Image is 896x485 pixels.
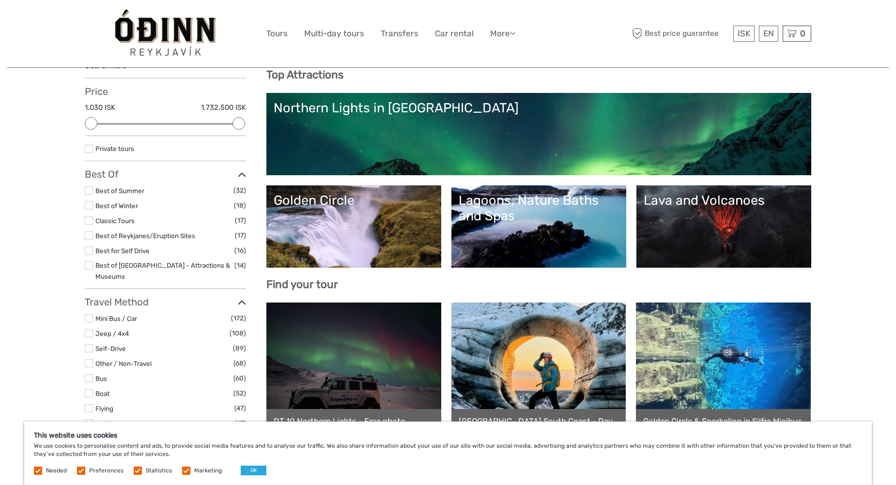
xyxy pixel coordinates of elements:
[231,313,246,324] span: (172)
[234,200,246,211] span: (18)
[230,328,246,339] span: (108)
[85,168,246,180] h3: Best Of
[95,360,152,367] a: Other / Non-Travel
[274,100,804,168] a: Northern Lights in [GEOGRAPHIC_DATA]
[85,296,246,308] h3: Travel Method
[274,193,434,260] a: Golden Circle
[95,315,137,322] a: Mini Bus / Car
[14,17,109,25] p: We're away right now. Please check back later!
[235,215,246,226] span: (17)
[234,403,246,414] span: (47)
[111,15,123,27] button: Open LiveChat chat widget
[234,245,246,256] span: (16)
[381,27,418,41] a: Transfers
[95,405,113,412] a: Flying
[46,467,67,475] label: Needed
[644,193,804,260] a: Lava and Volcanoes
[266,278,338,291] b: Find your tour
[89,467,124,475] label: Preferences
[241,466,266,475] button: OK
[95,345,126,352] a: Self-Drive
[266,27,288,41] a: Tours
[235,230,246,241] span: (17)
[24,422,872,485] div: We use cookies to personalise content and ads, to provide social media features and to analyse ou...
[235,418,246,429] span: (17)
[233,388,246,399] span: (52)
[95,390,109,397] a: Boat
[194,467,222,475] label: Marketing
[233,185,246,196] span: (32)
[630,26,731,42] span: Best price guarantee
[95,202,138,210] a: Best of Winter
[201,103,246,113] label: 1.732.500 ISK
[738,29,750,38] span: ISK
[95,375,107,382] a: Bus
[233,373,246,384] span: (60)
[459,416,619,436] a: [GEOGRAPHIC_DATA] South Coast - Day Tour from [GEOGRAPHIC_DATA]
[95,420,118,427] a: Walking
[233,358,246,369] span: (68)
[759,26,778,42] div: EN
[490,27,515,41] a: More
[435,27,474,41] a: Car rental
[85,103,115,113] label: 1.030 ISK
[304,27,364,41] a: Multi-day tours
[95,330,129,337] a: Jeep / 4x4
[146,467,172,475] label: Statistics
[85,86,246,97] h3: Price
[274,193,434,208] div: Golden Circle
[234,260,246,271] span: (14)
[95,187,144,195] a: Best of Summer
[95,232,195,240] a: Best of Reykjanes/Eruption Sites
[95,261,230,280] a: Best of [GEOGRAPHIC_DATA] - Attractions & Museums
[644,193,804,208] div: Lava and Volcanoes
[799,29,807,38] span: 0
[233,343,246,354] span: (89)
[459,193,619,260] a: Lagoons, Nature Baths and Spas
[95,217,135,225] a: Classic Tours
[34,431,862,440] h5: This website uses cookies
[113,7,218,60] img: General Info:
[274,416,434,436] a: DT 10 Northern Lights - Free photo service - Free retry
[643,416,803,436] a: Golden Circle & Snorkeling in Silfra Minibus Tour | Free Underwater Photos
[274,100,804,116] div: Northern Lights in [GEOGRAPHIC_DATA]
[95,247,150,255] a: Best for Self Drive
[266,68,343,81] b: Top Attractions
[459,193,619,224] div: Lagoons, Nature Baths and Spas
[95,145,134,152] a: Private tours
